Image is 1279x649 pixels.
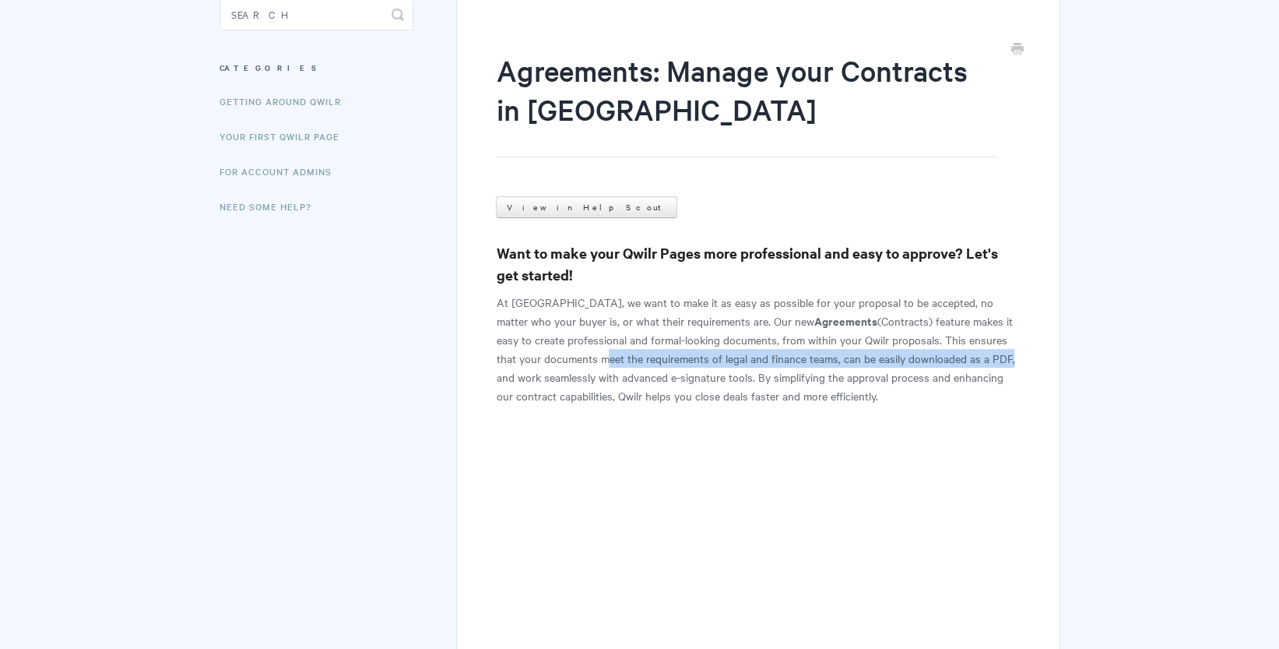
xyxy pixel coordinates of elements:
b: Agreements [813,312,877,329]
h3: Categories [220,54,413,82]
a: For Account Admins [220,156,343,187]
p: At [GEOGRAPHIC_DATA], we want to make it as easy as possible for your proposal to be accepted, no... [496,293,1020,405]
a: View in Help Scout [496,196,677,218]
a: Your First Qwilr Page [220,121,351,152]
a: Getting Around Qwilr [220,86,353,117]
a: Need Some Help? [220,191,323,222]
a: Print this Article [1011,41,1024,58]
h3: Want to make your Qwilr Pages more professional and easy to approve? Let's get started! [496,242,1020,286]
h1: Agreements: Manage your Contracts in [GEOGRAPHIC_DATA] [496,51,996,157]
